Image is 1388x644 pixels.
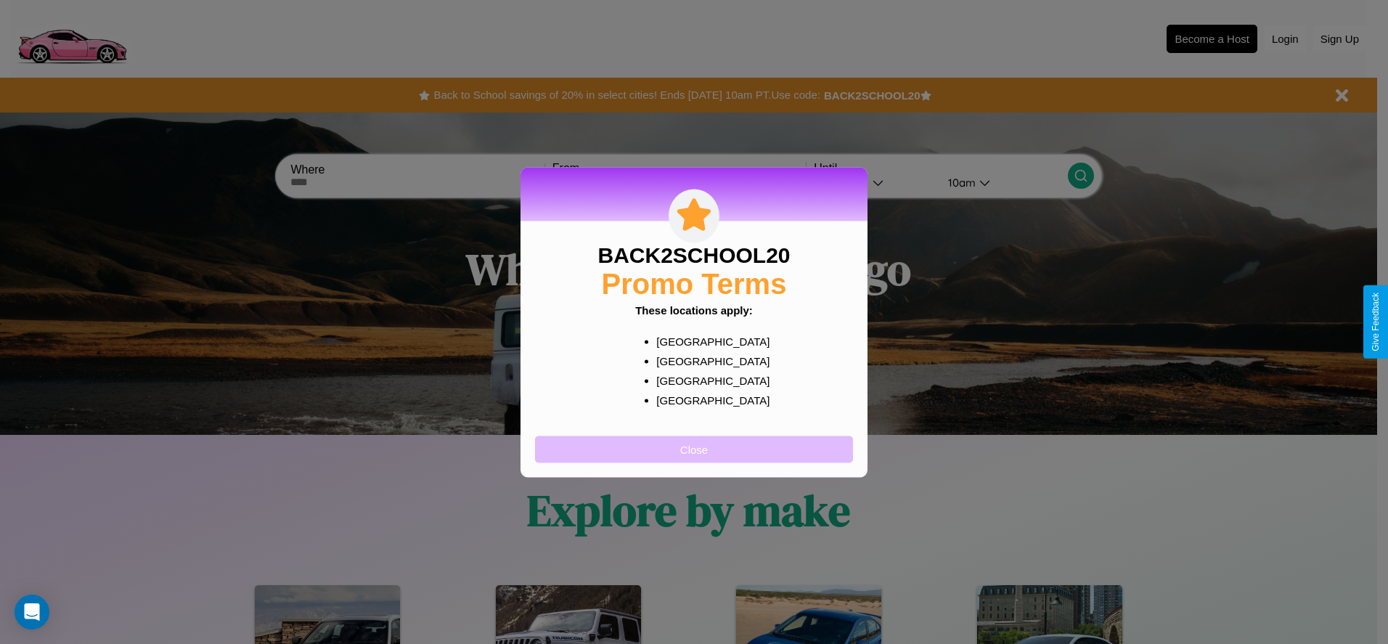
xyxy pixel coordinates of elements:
div: Open Intercom Messenger [15,595,49,629]
button: Close [535,436,853,462]
p: [GEOGRAPHIC_DATA] [656,331,760,351]
h2: Promo Terms [602,267,787,300]
h3: BACK2SCHOOL20 [597,242,790,267]
b: These locations apply: [635,303,753,316]
p: [GEOGRAPHIC_DATA] [656,390,760,409]
p: [GEOGRAPHIC_DATA] [656,370,760,390]
div: Give Feedback [1371,293,1381,351]
p: [GEOGRAPHIC_DATA] [656,351,760,370]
